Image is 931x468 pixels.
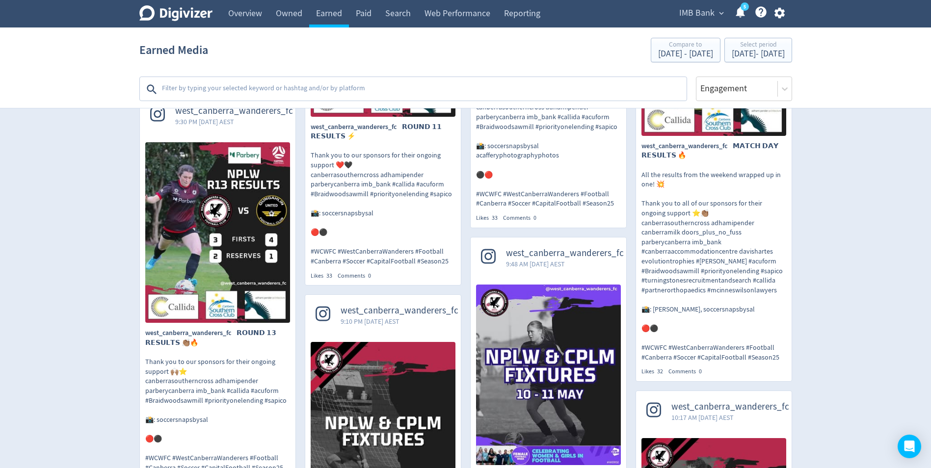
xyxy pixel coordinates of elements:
[326,272,332,280] span: 33
[717,9,726,18] span: expand_more
[533,214,536,222] span: 0
[139,34,208,66] h1: Earned Media
[175,105,293,117] span: west_canberra_wanderers_fc
[741,2,749,11] a: 5
[503,214,542,222] div: Comments
[145,142,290,323] img: 𝗥𝗢𝗨𝗡𝗗 𝟭𝟯 𝗥𝗘𝗦𝗨𝗟𝗧𝗦 👏🏽🔥 Thank you to our sponsors for their ongoing support 🙌🏽⭐️ canberrasoutherncro...
[732,50,785,58] div: [DATE] - [DATE]
[724,38,792,62] button: Select period[DATE]- [DATE]
[476,214,503,222] div: Likes
[679,5,715,21] span: IMB Bank
[341,305,458,316] span: west_canberra_wanderers_fc
[671,401,789,413] span: west_canberra_wanderers_fc
[311,122,402,132] span: west_canberra_wanderers_fc
[311,122,455,266] p: 𝗥𝗢𝗨𝗡𝗗 𝟭𝟭 𝗥𝗘𝗦𝗨𝗟𝗧𝗦 ⚡️ Thank you to our sponsors for their ongoing support ❤️🖤 canberrasoutherncross...
[641,141,786,363] p: 𝗠𝗔𝗧𝗖𝗛 𝗗𝗔𝗬 𝗥𝗘𝗦𝗨𝗟𝗧𝗦 🔥 All the results from the weekend wrapped up in one! 💥 Thank you to all of our...
[898,435,921,458] div: Open Intercom Messenger
[641,141,733,151] span: west_canberra_wanderers_fc
[311,272,338,280] div: Likes
[506,248,624,259] span: west_canberra_wanderers_fc
[641,367,668,376] div: Likes
[651,38,720,62] button: Compare to[DATE] - [DATE]
[658,41,713,50] div: Compare to
[658,50,713,58] div: [DATE] - [DATE]
[671,413,789,422] span: 10:17 AM [DATE] AEST
[699,367,702,375] span: 0
[492,214,498,222] span: 33
[476,285,621,466] img: 𝗥𝗢𝗨𝗡𝗗 𝟱 👊🏽🔥 🔴 𝗡𝗣𝗟𝗪 vs canberraolympicfc ⚫️ 𝗖𝗣𝗟𝗠 vs brindabellabluesfootballclub Thank you to our ...
[743,3,745,10] text: 5
[506,259,624,269] span: 9:48 AM [DATE] AEST
[175,117,293,127] span: 9:30 PM [DATE] AEST
[341,316,458,326] span: 9:10 PM [DATE] AEST
[338,272,376,280] div: Comments
[476,35,621,208] p: 𝗠𝗔𝗧𝗖𝗛 𝗗𝗔𝗬 𝗥𝗘𝗦𝗨𝗟𝗧𝗦 🔥 Round 18 done and dusted 👊🏽 Thank you to our sponsors for their ongoing suppo...
[368,272,371,280] span: 0
[145,328,237,338] span: west_canberra_wanderers_fc
[732,41,785,50] div: Select period
[657,367,663,375] span: 32
[668,367,707,376] div: Comments
[676,5,726,21] button: IMB Bank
